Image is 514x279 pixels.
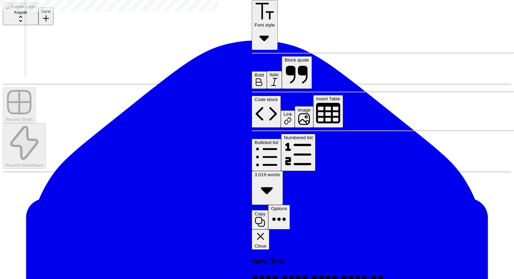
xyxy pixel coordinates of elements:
[271,206,287,211] span: Options
[3,3,38,25] button: Workspace: Kayak
[255,140,278,145] span: Bulleted list
[255,22,275,28] span: Font style
[252,139,281,171] button: Bulleted list
[284,112,292,117] span: Link
[281,110,295,127] button: Link
[255,172,280,177] span: 3,019 words
[298,107,310,113] span: Image
[268,205,290,229] button: Options
[252,229,269,250] button: Close
[252,257,514,266] h2: New Text
[316,96,340,101] span: Insert Table
[252,171,283,205] button: 3,019 words
[252,71,267,89] button: Bold
[285,57,309,63] span: Block quote
[281,134,315,171] button: Numbered list
[255,72,264,78] span: Bold
[14,9,27,15] span: Kayak
[255,211,265,216] span: Copy
[284,135,313,140] span: Numbered list
[38,7,53,25] button: New
[267,71,282,89] button: Italic
[255,97,278,102] span: Code block
[282,56,312,89] button: Block quote
[295,106,313,128] button: Image
[313,95,343,128] button: Insert Table
[252,210,268,229] button: Copy
[270,72,279,77] span: Italic
[252,96,281,128] button: Code block
[255,243,266,249] span: Close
